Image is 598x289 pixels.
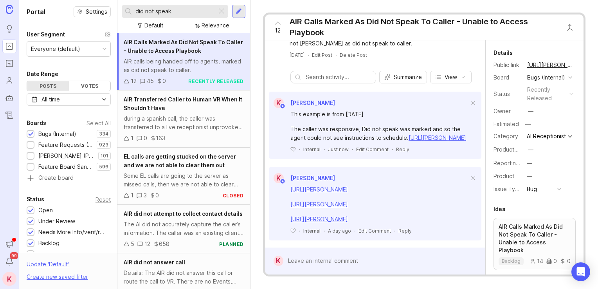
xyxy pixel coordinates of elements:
span: AIR Calls Marked As Did Not Speak To Caller - Unable to Access Playbook [124,39,243,54]
a: Ideas [2,22,16,36]
div: Edit Comment [358,228,391,234]
button: Settings [74,6,111,17]
button: Notifications [2,255,16,269]
label: ProductboardID [494,146,535,153]
span: Summarize [394,73,422,81]
a: [URL][PERSON_NAME] [409,134,466,141]
div: Bug [527,185,537,193]
div: 3 [144,191,147,200]
a: AIR did not attempt to collect contact detailsThe AI did not accurately capture the caller’s info... [117,205,250,253]
div: recently released [527,85,566,103]
div: Owner [494,107,521,116]
label: Reporting Team [494,160,535,166]
div: · [324,146,325,153]
div: Default [144,21,163,30]
a: K[PERSON_NAME] [269,98,335,108]
div: · [354,228,355,234]
a: AIR Calls Marked As Did Not Speak To Caller - Unable to Access PlaybookAIR calls being handed off... [117,33,250,90]
svg: toggle icon [98,96,110,103]
div: Internal [303,228,321,234]
div: AIR calls being handed off to agents, marked as did not speak to caller. [124,57,244,74]
div: K [274,98,284,108]
div: AI Receptionist [527,134,566,139]
div: Date Range [27,69,58,79]
div: The AI did not accurately capture the caller’s information. The caller was an existing client, bu... [124,220,244,237]
div: — [527,159,532,168]
div: Open [38,206,53,215]
div: · [308,52,309,58]
div: 0 [560,258,571,264]
a: [URL][PERSON_NAME] [290,186,348,193]
div: Public link [494,61,521,69]
div: Bugs (Internal) [527,73,565,82]
div: Posts [27,81,69,91]
img: member badge [279,103,285,109]
div: Under Review [38,217,75,226]
div: K [274,256,283,266]
button: ProductboardID [526,144,536,155]
div: Feature Board Sandbox [DATE] [38,163,93,171]
div: Category [494,132,521,141]
p: 334 [99,131,108,137]
div: — [528,145,533,154]
a: Portal [2,39,16,53]
a: Create board [27,175,111,182]
button: Announcements [2,237,16,251]
a: Roadmaps [2,56,16,70]
div: Internal [303,146,321,153]
div: · [394,228,395,234]
a: AIR Calls Marked As Did Not Speak To Caller - Unable to Access Playbookbacklog1400 [494,218,576,270]
p: 923 [99,142,108,148]
div: Status [494,90,521,98]
div: Relevance [202,21,229,30]
div: 1 [131,134,133,143]
div: 163 [156,134,165,143]
input: Search... [135,7,214,16]
div: Update ' Default ' [27,260,69,273]
div: Details: The AIR did not answer this call or route the call to VR. There are no Events, recording... [124,269,244,286]
div: Edit Post [312,52,332,58]
a: Changelog [2,108,16,122]
div: Backlog [38,239,59,247]
div: Reply [396,146,409,153]
div: Select All [86,121,111,125]
a: K[PERSON_NAME] [269,173,335,183]
span: Settings [86,8,107,16]
div: Everyone (default) [31,45,80,53]
div: Idea [494,204,506,214]
button: Close button [562,20,578,35]
label: Product [494,173,514,179]
span: EL calls are getting stucked on the server and we are not able to clear them out [124,153,236,168]
a: EL calls are getting stucked on the server and we are not able to clear them outSome EL calls are... [117,148,250,205]
div: Delete Post [340,52,367,58]
span: A day ago [328,228,351,234]
div: Reset [95,197,111,202]
div: 658 [159,240,169,248]
div: Some EL calls are going to the server as missed calls, then we are not able to clear them out sin... [124,172,244,189]
div: · [392,146,393,153]
h1: Portal [27,7,45,16]
span: View [445,73,457,81]
div: Board [494,73,521,82]
span: [PERSON_NAME] [290,175,335,181]
div: 0 [144,134,147,143]
div: closed [223,192,244,199]
div: K [2,272,16,286]
p: 596 [99,164,108,170]
div: recently released [188,78,244,85]
p: backlog [502,258,521,264]
label: Issue Type [494,186,522,192]
span: AIR did not attempt to collect contact details [124,210,243,217]
div: Candidate [38,250,65,258]
img: Canny Home [6,5,13,14]
div: — [523,119,533,129]
div: AIR Calls Marked As Did Not Speak To Caller - Unable to Access Playbook [290,16,558,38]
div: Open Intercom Messenger [571,262,590,281]
span: 12 [275,26,281,35]
input: Search activity... [306,73,372,81]
div: 5 [131,240,134,248]
div: Votes [69,81,111,91]
a: [DATE] [290,52,304,58]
